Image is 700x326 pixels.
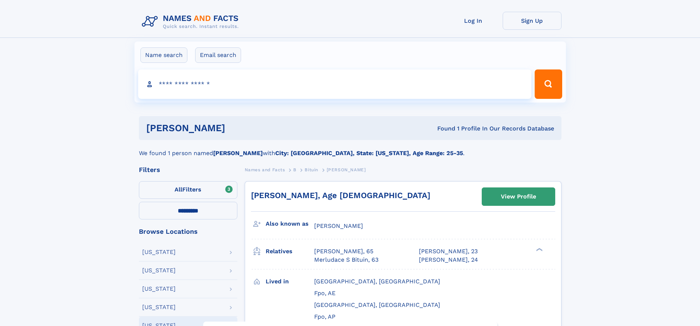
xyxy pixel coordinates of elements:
div: ❯ [534,247,543,252]
span: Bituin [305,167,318,172]
button: Search Button [535,69,562,99]
span: [PERSON_NAME] [314,222,363,229]
input: search input [138,69,532,99]
label: Email search [195,47,241,63]
div: View Profile [501,188,536,205]
h3: Relatives [266,245,314,258]
div: Filters [139,166,237,173]
span: B [293,167,297,172]
span: [GEOGRAPHIC_DATA], [GEOGRAPHIC_DATA] [314,301,440,308]
a: Log In [444,12,503,30]
a: Sign Up [503,12,561,30]
div: [US_STATE] [142,286,176,292]
h1: [PERSON_NAME] [146,123,331,133]
h3: Lived in [266,275,314,288]
span: All [175,186,182,193]
a: [PERSON_NAME], 23 [419,247,478,255]
span: Fpo, AE [314,290,335,297]
a: Bituin [305,165,318,174]
label: Name search [140,47,187,63]
a: [PERSON_NAME], 24 [419,256,478,264]
b: [PERSON_NAME] [213,150,263,157]
a: Merludace S Bituin, 63 [314,256,378,264]
div: [US_STATE] [142,304,176,310]
h3: Also known as [266,218,314,230]
div: Found 1 Profile In Our Records Database [331,125,554,133]
a: View Profile [482,188,555,205]
a: Names and Facts [245,165,285,174]
a: [PERSON_NAME], Age [DEMOGRAPHIC_DATA] [251,191,430,200]
b: City: [GEOGRAPHIC_DATA], State: [US_STATE], Age Range: 25-35 [275,150,463,157]
span: [PERSON_NAME] [327,167,366,172]
label: Filters [139,181,237,199]
img: Logo Names and Facts [139,12,245,32]
a: [PERSON_NAME], 65 [314,247,373,255]
a: B [293,165,297,174]
div: We found 1 person named with . [139,140,561,158]
div: [US_STATE] [142,249,176,255]
div: Browse Locations [139,228,237,235]
span: Fpo, AP [314,313,335,320]
span: [GEOGRAPHIC_DATA], [GEOGRAPHIC_DATA] [314,278,440,285]
div: [US_STATE] [142,268,176,273]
